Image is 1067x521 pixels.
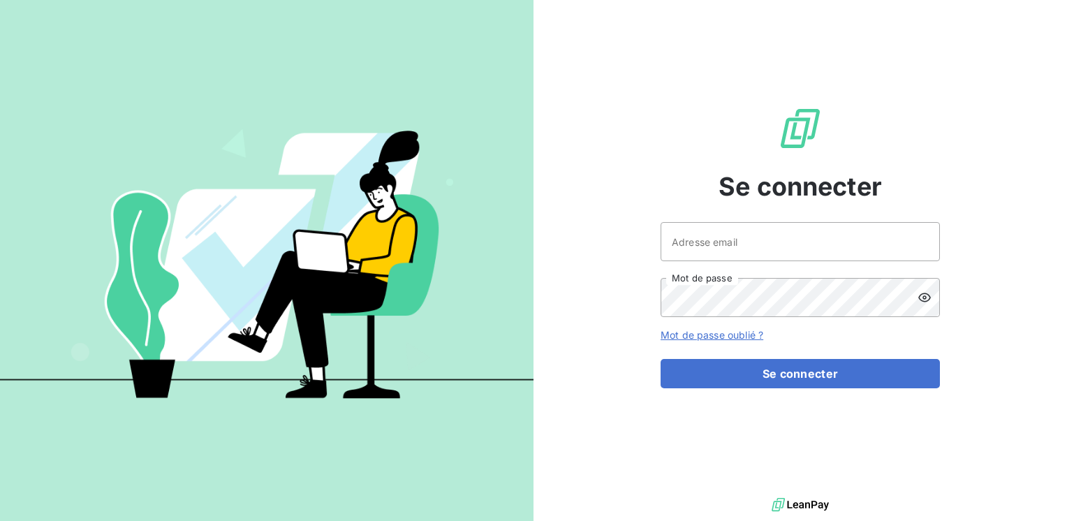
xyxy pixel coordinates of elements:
[772,494,829,515] img: logo
[661,359,940,388] button: Se connecter
[661,329,763,341] a: Mot de passe oublié ?
[719,168,882,205] span: Se connecter
[661,222,940,261] input: placeholder
[778,106,823,151] img: Logo LeanPay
